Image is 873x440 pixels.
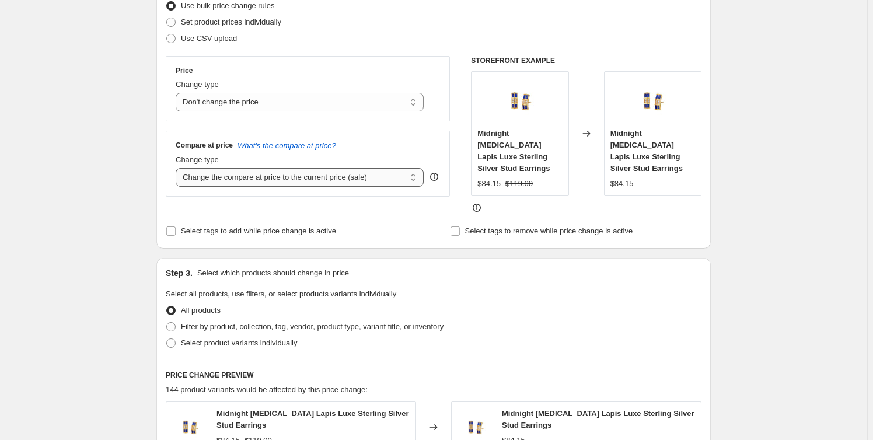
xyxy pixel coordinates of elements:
button: What's the compare at price? [238,141,336,150]
div: $84.15 [477,178,501,190]
span: Change type [176,155,219,164]
p: Select which products should change in price [197,267,349,279]
span: Midnight [MEDICAL_DATA] Lapis Luxe Sterling Silver Stud Earrings [216,409,409,429]
span: Midnight [MEDICAL_DATA] Lapis Luxe Sterling Silver Stud Earrings [610,129,683,173]
span: Select product variants individually [181,338,297,347]
span: Select tags to remove while price change is active [465,226,633,235]
span: Use CSV upload [181,34,237,43]
span: Midnight [MEDICAL_DATA] Lapis Luxe Sterling Silver Stud Earrings [477,129,550,173]
div: help [428,171,440,183]
img: O1CN01WT9R9Q1HYFMMI0RK5__2904150769-0-cib_1_80x.webp [629,78,676,124]
h3: Price [176,66,193,75]
span: Filter by product, collection, tag, vendor, product type, variant title, or inventory [181,322,444,331]
span: Change type [176,80,219,89]
span: Midnight [MEDICAL_DATA] Lapis Luxe Sterling Silver Stud Earrings [502,409,694,429]
span: All products [181,306,221,315]
strike: $119.00 [505,178,533,190]
span: Set product prices individually [181,18,281,26]
h6: STOREFRONT EXAMPLE [471,56,701,65]
img: O1CN01WT9R9Q1HYFMMI0RK5__2904150769-0-cib_1_80x.webp [497,78,543,124]
h3: Compare at price [176,141,233,150]
span: Select tags to add while price change is active [181,226,336,235]
h6: PRICE CHANGE PREVIEW [166,371,701,380]
span: Select all products, use filters, or select products variants individually [166,289,396,298]
div: $84.15 [610,178,634,190]
span: 144 product variants would be affected by this price change: [166,385,368,394]
h2: Step 3. [166,267,193,279]
span: Use bulk price change rules [181,1,274,10]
